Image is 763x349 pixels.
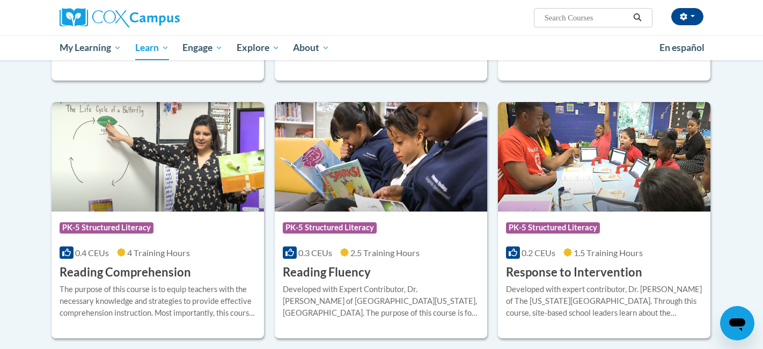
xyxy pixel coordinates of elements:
span: PK-5 Structured Literacy [283,222,377,233]
iframe: Button to launch messaging window [720,306,754,340]
h3: Reading Comprehension [60,264,191,281]
input: Search Courses [544,11,629,24]
div: Developed with Expert Contributor, Dr. [PERSON_NAME] of [GEOGRAPHIC_DATA][US_STATE], [GEOGRAPHIC_... [283,283,479,319]
a: My Learning [53,35,128,60]
button: Account Settings [671,8,703,25]
span: PK-5 Structured Literacy [506,222,600,233]
span: 0.4 CEUs [75,248,109,258]
a: About [287,35,337,60]
span: My Learning [60,41,121,54]
span: Explore [237,41,280,54]
h3: Reading Fluency [283,264,371,281]
span: 4 Training Hours [127,248,190,258]
img: Cox Campus [60,8,180,27]
span: 0.3 CEUs [298,248,332,258]
a: Learn [128,35,176,60]
span: Engage [182,41,223,54]
span: 1.5 Training Hours [574,248,643,258]
div: The purpose of this course is to equip teachers with the necessary knowledge and strategies to pr... [60,283,256,319]
a: Course LogoPK-5 Structured Literacy0.4 CEUs4 Training Hours Reading ComprehensionThe purpose of t... [52,102,264,338]
div: Developed with expert contributor, Dr. [PERSON_NAME] of The [US_STATE][GEOGRAPHIC_DATA]. Through ... [506,283,702,319]
img: Course Logo [275,102,487,212]
a: Cox Campus [60,8,263,27]
a: Course LogoPK-5 Structured Literacy0.3 CEUs2.5 Training Hours Reading FluencyDeveloped with Exper... [275,102,487,338]
a: En español [652,37,711,59]
span: En español [659,42,705,53]
span: Learn [135,41,169,54]
img: Course Logo [498,102,710,212]
span: 2.5 Training Hours [350,248,420,258]
a: Course LogoPK-5 Structured Literacy0.2 CEUs1.5 Training Hours Response to InterventionDeveloped w... [498,102,710,338]
a: Explore [230,35,287,60]
a: Engage [175,35,230,60]
span: 0.2 CEUs [522,248,555,258]
span: About [293,41,329,54]
span: PK-5 Structured Literacy [60,222,153,233]
h3: Response to Intervention [506,264,642,281]
div: Main menu [43,35,720,60]
button: Search [629,11,645,24]
img: Course Logo [52,102,264,212]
